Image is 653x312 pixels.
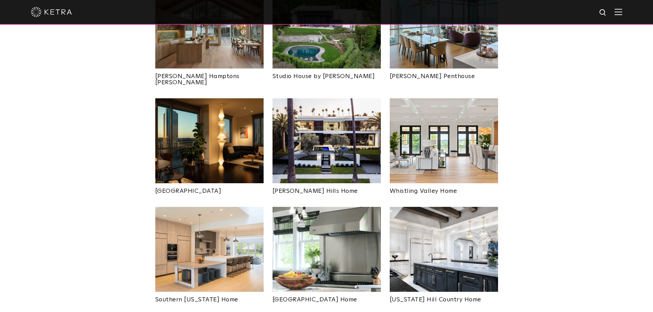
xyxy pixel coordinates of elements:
a: [PERSON_NAME] Penthouse [390,68,498,79]
a: Studio House by [PERSON_NAME] [273,68,381,79]
a: [GEOGRAPHIC_DATA] Home [273,292,381,303]
img: New-Project-Page-hero-(3x)_0003_Southampton_Hero_DT [273,207,381,292]
img: New-Project-Page-hero-(3x)_0014_Ketra-12 [155,207,264,292]
img: Hamburger%20Nav.svg [615,9,622,15]
img: search icon [599,9,607,17]
img: beverly-hills-home-web-14 [273,98,381,183]
a: [PERSON_NAME] Hamptons [PERSON_NAME] [155,68,264,86]
img: New-Project-Page-hero-(3x)_0026_012-edit [155,98,264,183]
img: ketra-logo-2019-white [31,7,72,17]
img: New-Project-Page-hero-(3x)_0022_9621-Whistling-Valley-Rd__010 [390,98,498,183]
a: [GEOGRAPHIC_DATA] [155,183,264,194]
a: [PERSON_NAME] Hills Home [273,183,381,194]
img: New-Project-Page-hero-(3x)_0017_Elledge_Kitchen_PistonDesign [390,207,498,292]
a: Southern [US_STATE] Home [155,292,264,303]
a: Whistling Valley Home [390,183,498,194]
a: [US_STATE] Hill Country Home [390,292,498,303]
